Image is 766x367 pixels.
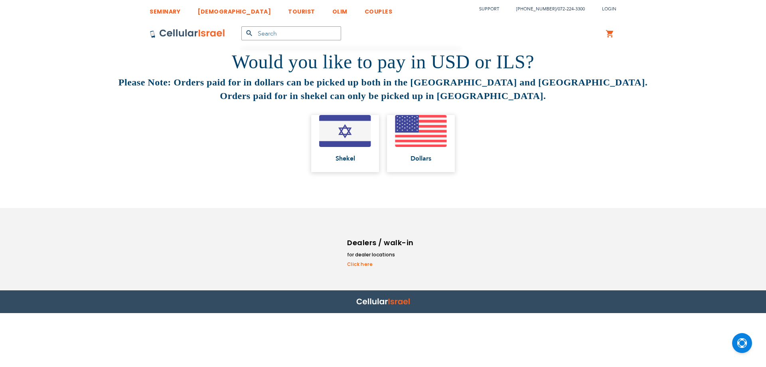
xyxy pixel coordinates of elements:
[516,6,556,12] a: [PHONE_NUMBER]
[150,29,225,38] img: Cellular Israel Logo
[558,6,585,12] a: 072-224-3300
[479,6,499,12] a: Support
[602,6,616,12] span: Login
[347,237,415,249] h6: Dealers / walk-in
[197,2,271,17] a: [DEMOGRAPHIC_DATA]
[241,26,341,40] input: Search
[311,115,379,173] a: Shekel
[347,251,415,259] li: for dealer locations
[118,77,648,101] strong: Please Note: Orders paid for in dollars can be picked up both in the [GEOGRAPHIC_DATA] and [GEOGR...
[365,2,393,17] a: COUPLES
[411,155,431,162] span: Dollars
[336,155,355,162] span: Shekel
[288,2,315,17] a: TOURIST
[508,3,585,15] li: /
[347,261,415,268] a: Click here
[150,2,180,17] a: SEMINARY
[332,2,347,17] a: OLIM
[387,115,455,173] a: Dollars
